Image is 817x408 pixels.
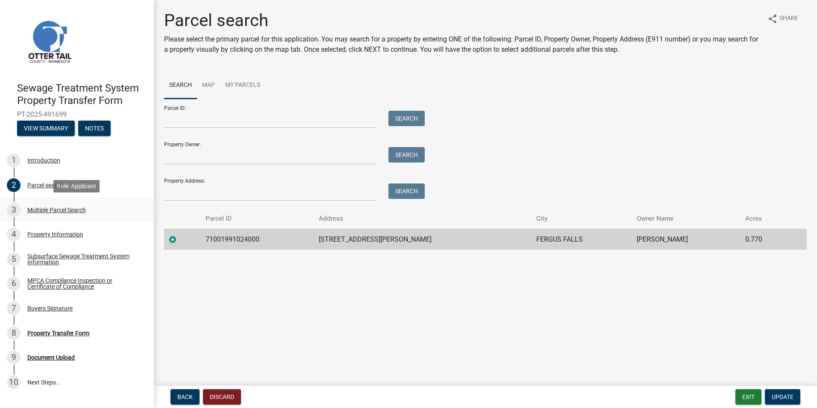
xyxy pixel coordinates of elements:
div: Parcel search [27,182,63,188]
div: 6 [7,277,21,290]
wm-modal-confirm: Notes [78,125,111,132]
button: Notes [78,121,111,136]
div: Document Upload [27,355,75,361]
button: Search [388,111,425,126]
td: 0.770 [740,229,788,250]
div: 3 [7,203,21,217]
th: City [531,209,632,229]
i: share [767,14,778,24]
h1: Parcel search [164,10,761,31]
div: 1 [7,154,21,167]
h4: Sewage Treatment System Property Transfer Form [17,82,147,107]
div: 2 [7,178,21,192]
button: Back [170,389,200,405]
button: Search [388,183,425,199]
p: Please select the primary parcel for this application. You may search for a property by entering ... [164,34,761,55]
div: 7 [7,302,21,315]
div: 5 [7,252,21,266]
wm-modal-confirm: Summary [17,125,75,132]
div: 8 [7,326,21,340]
button: View Summary [17,121,75,136]
div: Role: Applicant [53,180,100,192]
div: MPCA Compliance Inspection or Certificate of Compliance [27,278,140,290]
button: Search [388,147,425,163]
a: Map [197,72,220,99]
div: Property Transfer Form [27,330,89,336]
td: 71001991024000 [200,229,314,250]
th: Address [314,209,531,229]
img: Otter Tail County, Minnesota [17,9,81,73]
span: Back [177,393,193,400]
div: Introduction [27,157,60,163]
div: Subsurface Sewage Treatment System Information [27,253,140,265]
td: [PERSON_NAME] [632,229,740,250]
button: Discard [203,389,241,405]
button: shareShare [761,10,805,27]
div: Property Information [27,231,83,237]
button: Update [765,389,800,405]
th: Owner Name [632,209,740,229]
div: 10 [7,375,21,389]
span: Share [779,14,798,24]
div: 4 [7,228,21,241]
span: Update [772,393,793,400]
div: 9 [7,351,21,364]
button: Exit [735,389,761,405]
th: Acres [740,209,788,229]
td: [STREET_ADDRESS][PERSON_NAME] [314,229,531,250]
th: Parcel ID [200,209,314,229]
div: Buyers Signature [27,305,73,311]
a: My Parcels [220,72,265,99]
a: Search [164,72,197,99]
td: FERGUS FALLS [531,229,632,250]
span: PT-2025-491699 [17,110,137,118]
div: Multiple Parcel Search [27,207,86,213]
